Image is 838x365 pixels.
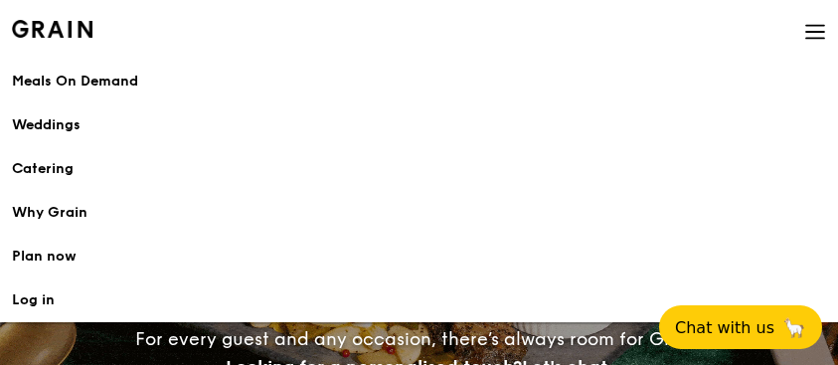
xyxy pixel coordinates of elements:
img: Grain [12,20,92,38]
a: Catering [12,147,826,191]
div: Weddings [12,115,826,135]
a: Log in [12,278,826,322]
img: icon-hamburger-menu.db5d7e83.svg [804,21,826,43]
a: Weddings [12,103,826,147]
span: 🦙 [782,316,806,339]
span: Chat with us [675,318,774,337]
a: Plan now [12,235,826,278]
a: Logotype [12,20,92,38]
a: Why Grain [12,191,826,235]
a: Meals On Demand [12,60,826,103]
h1: Catering [12,159,826,179]
div: Meals On Demand [12,72,826,91]
button: Chat with us🦙 [659,305,822,349]
div: Why Grain [12,203,826,223]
